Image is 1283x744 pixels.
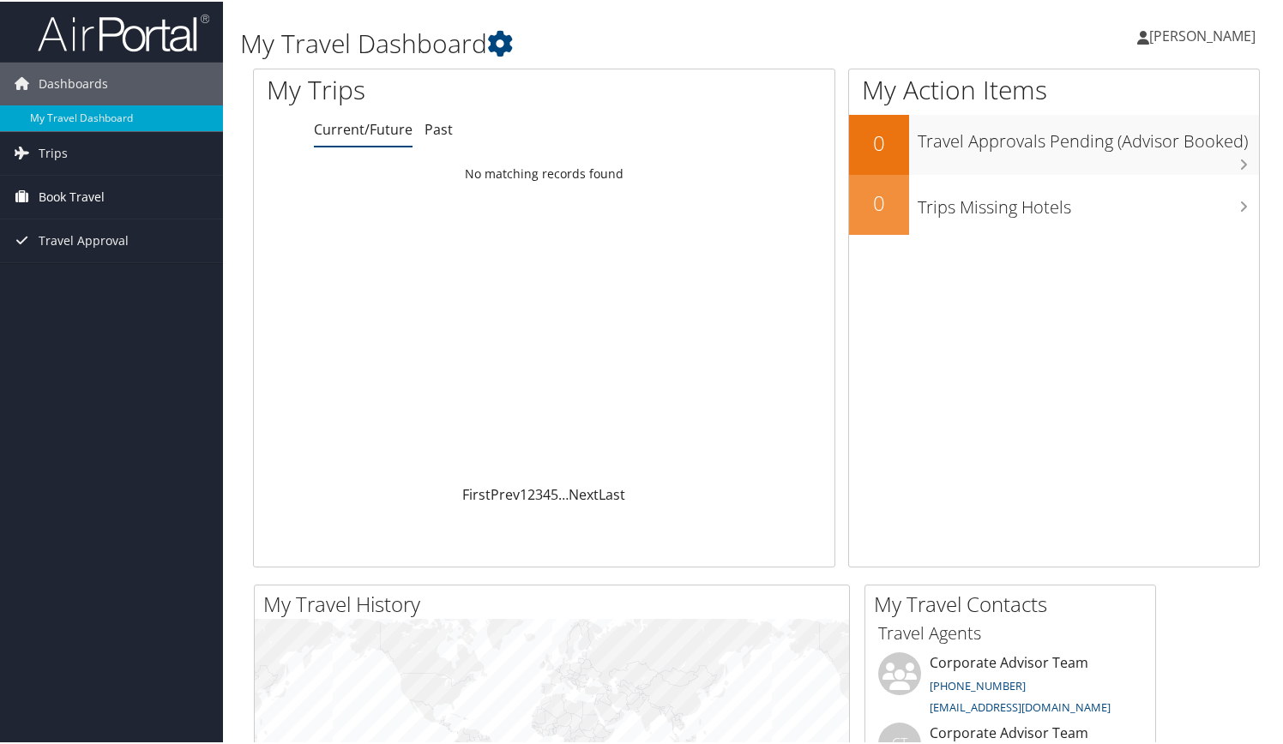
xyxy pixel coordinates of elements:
a: 4 [543,483,551,502]
h2: My Travel History [263,588,849,617]
h2: 0 [849,187,909,216]
a: 3 [535,483,543,502]
a: [PHONE_NUMBER] [930,676,1026,692]
span: Book Travel [39,174,105,217]
h3: Trips Missing Hotels [918,185,1259,218]
h3: Travel Approvals Pending (Advisor Booked) [918,119,1259,152]
a: 5 [551,483,558,502]
li: Corporate Advisor Team [870,651,1151,721]
span: [PERSON_NAME] [1149,25,1256,44]
a: Prev [491,483,520,502]
img: airportal-logo.png [38,11,209,51]
h3: Travel Agents [878,620,1142,644]
a: [PERSON_NAME] [1137,9,1273,60]
a: Last [599,483,625,502]
td: No matching records found [254,157,834,188]
span: Travel Approval [39,218,129,261]
h2: 0 [849,127,909,156]
a: Past [425,118,453,137]
a: 2 [527,483,535,502]
a: First [462,483,491,502]
h1: My Travel Dashboard [240,24,929,60]
h2: My Travel Contacts [874,588,1155,617]
a: 0Trips Missing Hotels [849,173,1259,233]
h1: My Action Items [849,70,1259,106]
span: … [558,483,569,502]
span: Trips [39,130,68,173]
a: Next [569,483,599,502]
a: Current/Future [314,118,413,137]
h1: My Trips [267,70,580,106]
a: 1 [520,483,527,502]
a: 0Travel Approvals Pending (Advisor Booked) [849,113,1259,173]
a: [EMAIL_ADDRESS][DOMAIN_NAME] [930,698,1111,713]
span: Dashboards [39,61,108,104]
